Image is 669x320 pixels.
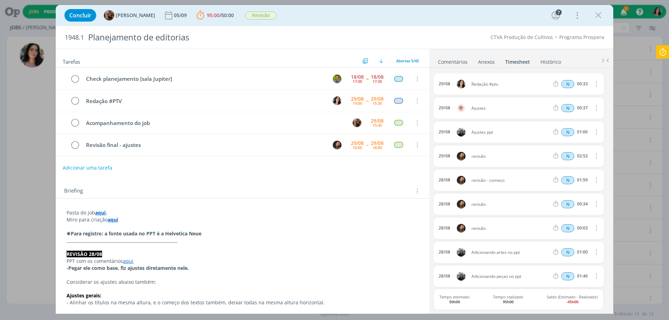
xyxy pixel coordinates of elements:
img: T [333,96,341,105]
div: 29/08 [371,141,384,146]
button: J [332,140,342,150]
a: aqui [108,216,118,223]
span: Ajustes ppt [469,130,552,134]
div: 00:34 [577,202,588,206]
p: Miro para criação [67,216,418,223]
b: -45h00 [566,299,578,304]
span: Concluir [69,13,91,18]
span: -- [366,76,368,81]
div: 01:06 [577,130,588,134]
img: T [333,75,341,83]
strong: Para registro: a fonte usada no PPT é a Helvetica Neue [71,230,201,237]
p: Considerar os ajustes abaixo também: [67,279,418,286]
button: 7 [550,10,561,21]
div: Acompanhamento do job [83,119,346,127]
div: 00:03 [577,226,588,231]
span: Adicionando artes no ppt [469,250,552,255]
img: A [457,104,466,112]
span: revisão [469,202,552,206]
img: M [457,128,466,136]
img: J [457,152,466,161]
span: N [561,104,574,112]
div: 28/08 [439,250,450,255]
span: N [561,128,574,136]
div: Horas normais [561,152,574,160]
span: Saldo (Estimado - Realizado) [547,295,598,304]
div: 18:00 [372,146,382,149]
p: _____________________________________________________ [67,237,418,244]
div: Horas normais [561,176,574,184]
a: aqui [95,209,106,216]
img: A [353,118,361,127]
img: J [457,200,466,209]
span: Abertas 5/45 [396,58,419,63]
div: Horas normais [561,224,574,232]
span: -- [366,98,368,103]
div: dialog [56,5,613,314]
div: Check planejamento [sala Jupiter] [83,75,326,83]
div: Redação #PTV [83,97,326,106]
div: Horas normais [561,128,574,136]
div: Horas normais [561,104,574,112]
img: T [457,80,466,88]
span: -- [366,142,368,147]
div: 18/08 [351,75,364,79]
div: Horas normais [561,272,574,280]
span: Adicionando peças no ppt [469,274,552,279]
span: Tempo estimado [439,295,470,304]
strong: . [106,209,107,216]
div: Horas normais [561,200,574,208]
div: 7 [556,9,562,15]
a: aqui [123,258,133,264]
div: 14:00 [353,101,362,105]
strong: Ajustes gerais: [67,292,101,299]
div: Anexos [478,58,495,65]
div: 02:52 [577,154,588,158]
img: J [333,141,341,149]
span: Redação #ptv. [469,82,552,86]
span: N [561,176,574,184]
span: N [561,152,574,160]
a: Histórico [540,55,561,65]
span: revisão - começo [469,178,552,182]
span: N [561,248,574,256]
p: Pasta do job [67,209,418,216]
span: N [561,272,574,280]
button: Concluir [64,9,96,22]
p: - Alinhar os títulos na mesma altura, e o começo dos textos também, deixar todas na mesma altura ... [67,299,418,306]
a: Timesheet [505,55,530,65]
a: Programa Prospera [559,34,604,40]
img: J [457,224,466,233]
strong: REVISÃO 28/08 [67,251,102,257]
p: PPT com os comentários [67,258,418,265]
img: arrow-down.svg [379,59,383,63]
div: 01:00 [577,250,588,255]
div: Planejamento de editorias [85,29,377,46]
span: Tarefas [63,57,80,65]
span: revisão [469,154,552,158]
b: 50h00 [449,299,460,304]
span: [PERSON_NAME] [116,13,155,18]
div: 28/08 [439,274,450,279]
button: T [332,95,342,106]
button: A [352,118,362,128]
div: 29/08 [351,141,364,146]
a: CTVA Produção de Cultivos [491,34,553,40]
div: 01:59 [577,178,588,182]
div: 28/08 [439,226,450,231]
div: 05/09 [174,13,188,18]
div: 16:00 [353,146,362,149]
div: 29/08 [371,96,384,101]
img: M [457,248,466,257]
b: 95h00 [503,299,514,304]
img: A [104,10,114,21]
button: Revisão [245,11,277,20]
span: / [220,12,221,18]
button: 95:00/50:00 [195,10,236,21]
div: 29/08 [439,81,450,86]
p: ✱ [67,230,418,237]
span: Ajustes [469,106,552,110]
span: Briefing [64,187,83,196]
